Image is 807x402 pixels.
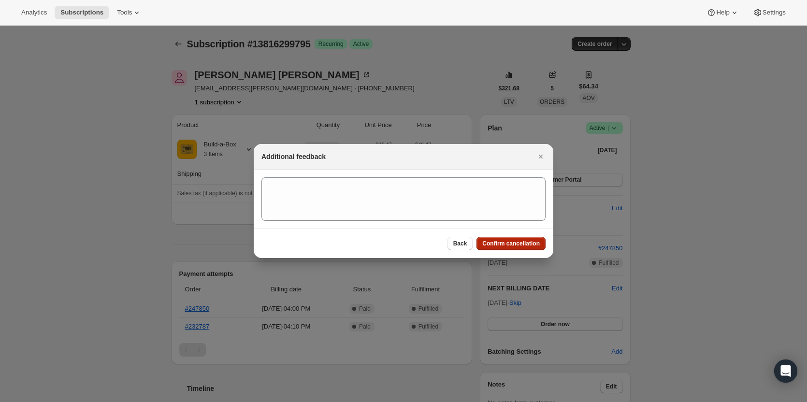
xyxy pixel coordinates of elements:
button: Close [534,150,548,163]
span: Help [716,9,729,16]
button: Subscriptions [55,6,109,19]
span: Confirm cancellation [482,240,540,247]
button: Back [447,237,473,250]
span: Analytics [21,9,47,16]
button: Analytics [15,6,53,19]
span: Tools [117,9,132,16]
button: Help [701,6,745,19]
span: Subscriptions [60,9,103,16]
span: Settings [763,9,786,16]
div: Open Intercom Messenger [774,359,797,383]
h2: Additional feedback [261,152,326,161]
button: Settings [747,6,792,19]
button: Confirm cancellation [476,237,546,250]
span: Back [453,240,467,247]
button: Tools [111,6,147,19]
